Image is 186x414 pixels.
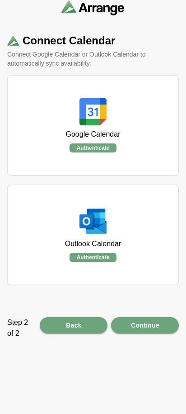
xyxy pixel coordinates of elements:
[70,253,117,262] v-button: Authenticate
[65,238,121,249] h1: Outlook Calendar
[111,317,179,333] button: Continue
[7,317,36,339] p: Step 2 of 2
[40,317,107,333] button: Back
[79,208,107,235] img: Outlook Calendar
[65,319,82,332] span: Back
[7,50,179,68] p: Connect Google Calendar or Outlook Calendar to automatically sync availability.
[79,98,107,125] img: Google Calendar
[23,33,115,48] h2: Connect Calendar
[130,319,159,332] span: Continue
[70,143,117,152] v-button: Authenticate
[66,129,121,140] h1: Google Calendar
